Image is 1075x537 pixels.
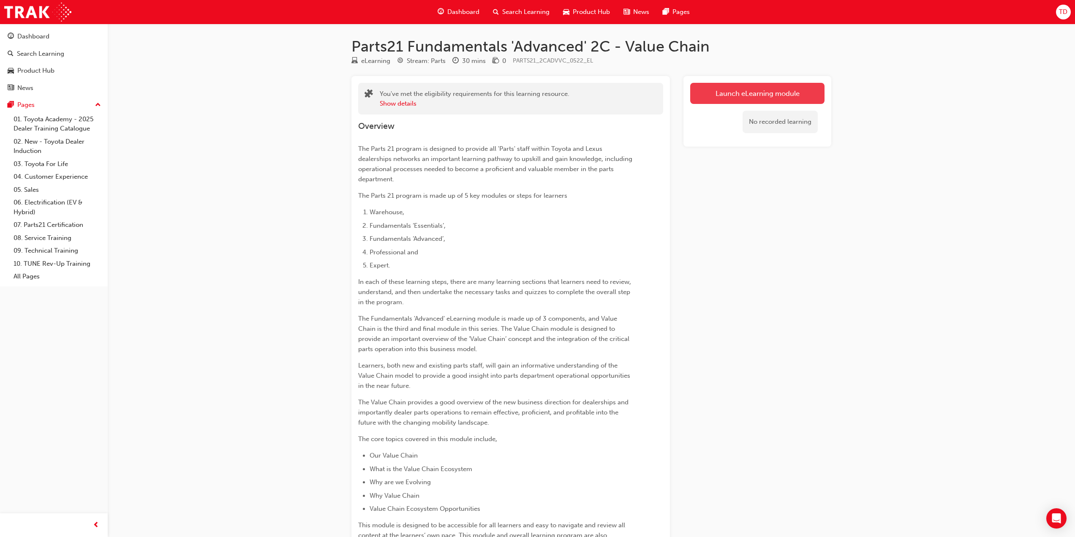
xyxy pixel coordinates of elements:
[10,113,104,135] a: 01. Toyota Academy - 2025 Dealer Training Catalogue
[10,196,104,218] a: 06. Electrification (EV & Hybrid)
[623,7,630,17] span: news-icon
[17,32,49,41] div: Dashboard
[95,100,101,111] span: up-icon
[452,56,486,66] div: Duration
[370,248,418,256] span: Professional and
[462,56,486,66] div: 30 mins
[486,3,556,21] a: search-iconSearch Learning
[358,362,632,390] span: Learners, both new and existing parts staff, will gain an informative understanding of the Value ...
[4,3,71,22] img: Trak
[351,57,358,65] span: learningResourceType_ELEARNING-icon
[358,398,630,426] span: The Value Chain provides a good overview of the new business direction for dealerships and import...
[358,121,395,131] span: Overview
[358,192,567,199] span: The Parts 21 program is made up of 5 key modules or steps for learners
[370,235,445,243] span: Fundamentals ‘Advanced’,
[656,3,697,21] a: pages-iconPages
[672,7,690,17] span: Pages
[1046,508,1067,529] div: Open Intercom Messenger
[370,478,431,486] span: Why are we Evolving
[10,170,104,183] a: 04. Customer Experience
[563,7,569,17] span: car-icon
[370,492,419,499] span: Why Value Chain
[513,57,593,64] span: Learning resource code
[10,244,104,257] a: 09. Technical Training
[365,90,373,100] span: puzzle-icon
[17,49,64,59] div: Search Learning
[431,3,486,21] a: guage-iconDashboard
[10,257,104,270] a: 10. TUNE Rev-Up Training
[3,97,104,113] button: Pages
[397,56,446,66] div: Stream
[502,7,550,17] span: Search Learning
[3,27,104,97] button: DashboardSearch LearningProduct HubNews
[370,505,480,512] span: Value Chain Ecosystem Opportunities
[370,208,404,216] span: Warehouse,
[10,232,104,245] a: 08. Service Training
[370,262,390,269] span: Expert.
[8,50,14,58] span: search-icon
[617,3,656,21] a: news-iconNews
[8,85,14,92] span: news-icon
[3,46,104,62] a: Search Learning
[370,452,418,459] span: Our Value Chain
[3,63,104,79] a: Product Hub
[380,89,569,108] div: You've met the eligibility requirements for this learning resource.
[1059,7,1067,17] span: TD
[380,99,416,109] button: Show details
[351,56,390,66] div: Type
[10,270,104,283] a: All Pages
[452,57,459,65] span: clock-icon
[690,83,825,104] a: Launch eLearning module
[556,3,617,21] a: car-iconProduct Hub
[358,315,631,353] span: The Fundamentals 'Advanced' eLearning module is made up of 3 components, and Value Chain is the t...
[493,57,499,65] span: money-icon
[10,135,104,158] a: 02. New - Toyota Dealer Induction
[8,67,14,75] span: car-icon
[493,56,506,66] div: Price
[17,100,35,110] div: Pages
[502,56,506,66] div: 0
[17,66,54,76] div: Product Hub
[10,183,104,196] a: 05. Sales
[10,218,104,232] a: 07. Parts21 Certification
[8,101,14,109] span: pages-icon
[3,80,104,96] a: News
[573,7,610,17] span: Product Hub
[633,7,649,17] span: News
[397,57,403,65] span: target-icon
[438,7,444,17] span: guage-icon
[493,7,499,17] span: search-icon
[663,7,669,17] span: pages-icon
[358,435,497,443] span: The core topics covered in this module include,
[370,222,446,229] span: Fundamentals ‘Essentials’,
[361,56,390,66] div: eLearning
[8,33,14,41] span: guage-icon
[93,520,99,531] span: prev-icon
[370,465,472,473] span: What is the Value Chain Ecosystem
[407,56,446,66] div: Stream: Parts
[743,111,818,133] div: No recorded learning
[3,29,104,44] a: Dashboard
[358,145,634,183] span: The Parts 21 program is designed to provide all 'Parts' staff within Toyota and Lexus dealerships...
[10,158,104,171] a: 03. Toyota For Life
[1056,5,1071,19] button: TD
[358,278,633,306] span: In each of these learning steps, there are many learning sections that learners need to review, u...
[351,37,831,56] h1: Parts21 Fundamentals 'Advanced' 2C - Value Chain
[17,83,33,93] div: News
[447,7,479,17] span: Dashboard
